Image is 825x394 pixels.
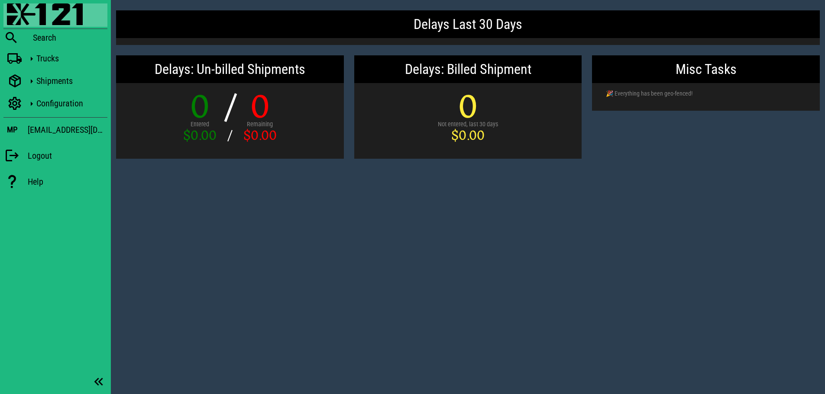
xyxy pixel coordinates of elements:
[438,92,498,126] div: 0
[116,55,344,83] div: Delays: Un-billed Shipments
[599,83,787,104] td: 🎉 Everything has been geo-fenced!
[36,76,104,86] div: Shipments
[7,3,83,25] img: 87f0f0e.png
[183,92,217,126] div: 0
[438,120,498,129] div: Not entered, last 30 days
[183,129,217,143] div: $0.00
[3,3,107,27] a: Blackfly
[223,92,237,126] div: /
[28,123,107,137] div: [EMAIL_ADDRESS][DOMAIN_NAME]
[592,55,820,83] div: Misc Tasks
[243,129,277,143] div: $0.00
[243,120,277,129] div: Remaining
[438,129,498,143] div: $0.00
[36,98,104,109] div: Configuration
[7,125,17,135] h3: MP
[3,170,107,194] a: Help
[28,151,107,161] div: Logout
[223,129,237,143] div: /
[33,32,107,43] div: Search
[183,120,217,129] div: Entered
[354,55,582,83] div: Delays: Billed Shipment
[116,10,820,38] div: Delays Last 30 Days
[243,92,277,126] div: 0
[36,53,104,64] div: Trucks
[28,176,107,187] div: Help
